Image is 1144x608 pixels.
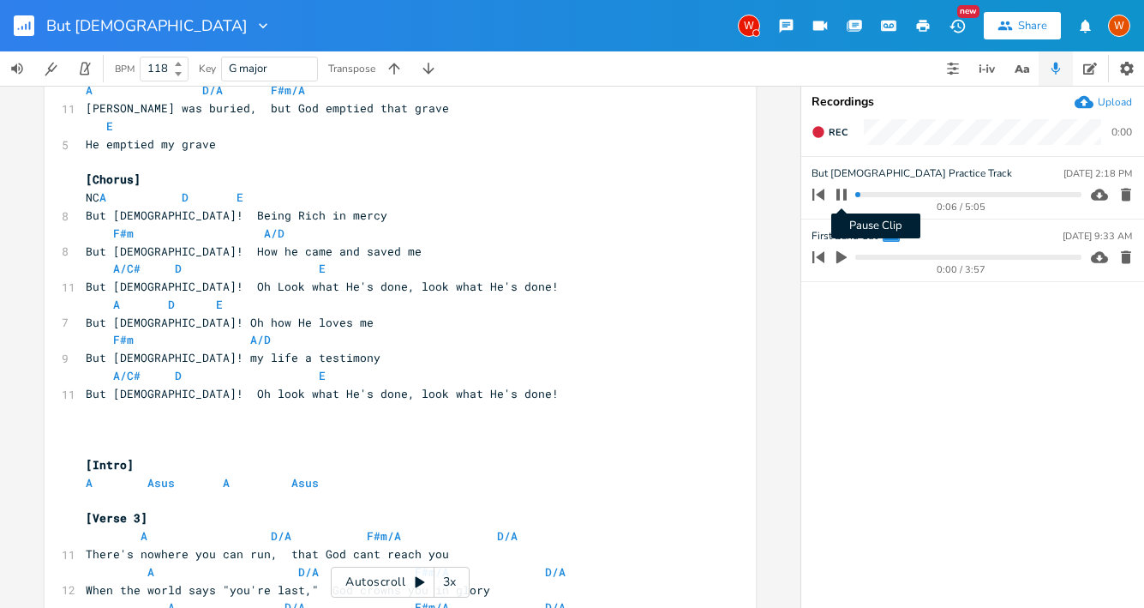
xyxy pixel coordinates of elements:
span: But [DEMOGRAPHIC_DATA] [46,18,248,33]
span: Rec [829,126,848,139]
span: But [DEMOGRAPHIC_DATA]! Oh Look what He's done, look what He's done! [86,279,559,294]
span: Asus [147,475,175,491]
span: D [175,261,182,276]
span: But [DEMOGRAPHIC_DATA]! How he came and saved me [86,244,422,259]
span: D/A [545,564,566,580]
span: A [86,475,93,491]
span: E [106,118,113,134]
span: A [86,82,93,98]
span: D [182,190,189,205]
span: A/C# [113,368,141,383]
button: Pause Clip [830,181,853,208]
span: F#m/A [367,528,401,544]
span: A [223,475,230,491]
span: A/D [250,332,271,347]
span: [Chorus] [86,172,141,187]
span: A [99,190,106,205]
span: F#m [113,332,134,347]
button: W [1108,6,1130,45]
div: 0:00 / 3:57 [842,265,1081,274]
span: There's nowhere you can run, that God cant reach you [86,546,449,562]
div: New [957,5,979,18]
span: But [DEMOGRAPHIC_DATA]! my life a testimony [86,350,380,365]
span: E [319,261,326,276]
div: Key [199,63,216,74]
div: Transpose [328,63,375,74]
span: E [319,368,326,383]
span: A [113,297,120,312]
span: But [DEMOGRAPHIC_DATA] Practice Track [812,166,1012,182]
span: F#m [113,226,134,241]
span: But [DEMOGRAPHIC_DATA]! Oh look what He's done, look what He's done! [86,386,559,401]
span: A/D [264,226,285,241]
div: Autoscroll [331,567,470,598]
span: F#m/A [271,82,305,98]
span: NC [86,190,250,205]
div: Worship Pastor [738,15,760,37]
span: D/A [497,528,518,544]
span: D [168,297,175,312]
span: D/A [271,528,291,544]
div: 3x [434,567,465,598]
span: D [175,368,182,383]
div: [DATE] 2:18 PM [1063,169,1132,178]
div: BPM [115,64,135,74]
span: D/A [202,82,223,98]
span: [Intro] [86,457,134,473]
span: D/A [298,564,319,580]
button: Share [984,12,1061,39]
div: Share [1018,18,1047,33]
div: 0:00 [1111,127,1132,137]
span: Asus [291,475,319,491]
div: Recordings [812,96,1134,108]
div: [DATE] 9:33 AM [1063,232,1132,241]
span: A/C# [113,261,141,276]
span: [Verse 3] [86,510,147,526]
span: G major [229,61,267,76]
span: First Band Cut [812,228,877,244]
div: 0:06 / 5:05 [842,202,1081,212]
span: E [237,190,243,205]
span: A [141,528,147,544]
span: But [DEMOGRAPHIC_DATA]! Being Rich in mercy [86,208,387,223]
span: [PERSON_NAME] was buried, but God emptied that grave [86,100,449,116]
button: New [940,10,974,41]
span: When the world says "you're last," God crowns you in glory [86,582,490,598]
span: A [147,564,154,580]
span: F#m/A [415,564,449,580]
span: He emptied my grave [86,136,216,152]
span: E [216,297,223,312]
div: Upload [1098,95,1132,109]
button: Rec [805,118,854,146]
span: But [DEMOGRAPHIC_DATA]! Oh how He loves me [86,315,374,330]
button: Upload [1075,93,1132,111]
div: Worship Pastor [1108,15,1130,37]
